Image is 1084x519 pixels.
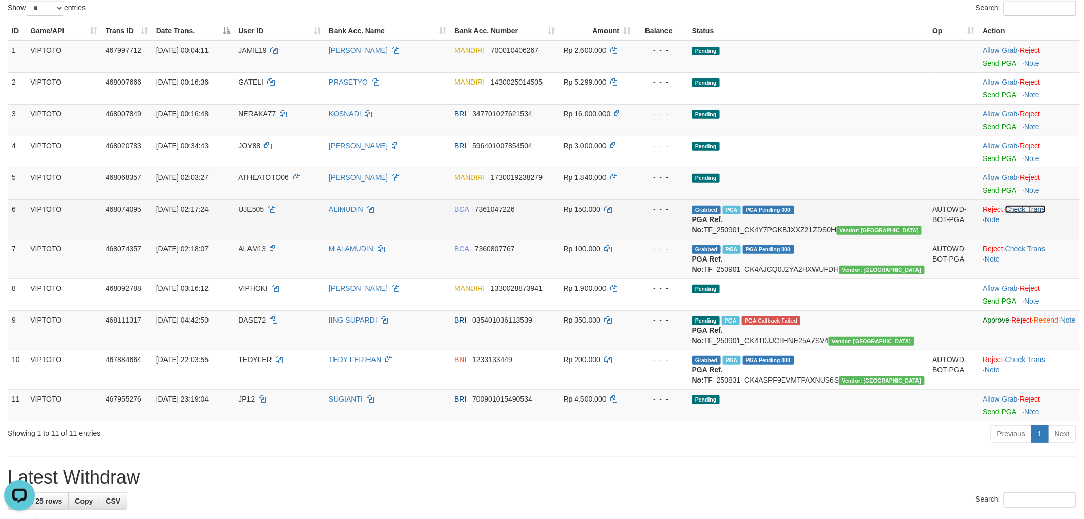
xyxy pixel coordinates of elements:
div: - - - [639,141,683,151]
span: UJE505 [238,205,264,213]
div: - - - [639,283,683,293]
td: VIPTOTO [26,278,101,310]
span: 468020783 [106,142,141,150]
a: SUGIANTI [329,395,363,403]
span: · [983,110,1020,118]
a: Reject [983,355,1004,364]
td: 4 [8,136,26,168]
span: [DATE] 00:16:36 [156,78,209,86]
td: · · [979,350,1080,389]
a: Note [1025,186,1040,194]
a: Resend [1034,316,1058,324]
th: Status [688,22,929,41]
span: Vendor URL: https://checkout4.1velocity.biz [839,266,925,274]
span: Marked by azaksrvip [723,356,741,365]
td: · · [979,199,1080,239]
a: [PERSON_NAME] [329,142,388,150]
span: Rp 350.000 [564,316,600,324]
a: Next [1048,425,1076,443]
span: Rp 5.299.000 [564,78,607,86]
span: [DATE] 02:17:24 [156,205,209,213]
a: TEDY FERIHAN [329,355,381,364]
span: BRI [454,142,466,150]
span: [DATE] 23:19:04 [156,395,209,403]
td: · [979,136,1080,168]
span: 468074095 [106,205,141,213]
span: Copy 035401036113539 to clipboard [472,316,532,324]
th: Op: activate to sort column ascending [929,22,979,41]
a: Note [1025,91,1040,99]
a: Send PGA [983,123,1016,131]
a: Check Trans [1005,355,1046,364]
span: [DATE] 00:34:43 [156,142,209,150]
td: · [979,168,1080,199]
div: Showing 1 to 11 of 11 entries [8,424,444,438]
td: · [979,41,1080,73]
span: Copy 7360807767 to clipboard [475,245,515,253]
div: - - - [639,172,683,183]
th: User ID: activate to sort column ascending [234,22,325,41]
a: Allow Grab [983,173,1018,182]
b: PGA Ref. No: [692,326,723,345]
span: MANDIRI [454,78,485,86]
span: MANDIRI [454,173,485,182]
span: 468007666 [106,78,141,86]
a: Note [985,255,1000,263]
span: JOY88 [238,142,260,150]
button: Open LiveChat chat widget [4,4,35,35]
span: ATHEATOTO06 [238,173,289,182]
span: PGA Pending [743,245,794,254]
a: Reject [1020,395,1040,403]
span: Copy 7361047226 to clipboard [475,205,515,213]
span: Rp 16.000.000 [564,110,611,118]
span: Copy 700010406267 to clipboard [491,46,538,54]
span: [DATE] 02:03:27 [156,173,209,182]
span: [DATE] 00:04:11 [156,46,209,54]
a: [PERSON_NAME] [329,46,388,54]
span: Grabbed [692,206,721,214]
a: Reject [983,205,1004,213]
div: - - - [639,244,683,254]
span: Pending [692,316,720,325]
span: Rp 1.900.000 [564,284,607,292]
span: PGA Error [742,316,800,325]
span: · [983,142,1020,150]
a: Allow Grab [983,78,1018,86]
span: 468111317 [106,316,141,324]
span: Grabbed [692,245,721,254]
label: Search: [976,1,1076,16]
span: Pending [692,47,720,55]
a: CSV [99,492,127,510]
a: Send PGA [983,297,1016,305]
td: VIPTOTO [26,350,101,389]
span: [DATE] 03:16:12 [156,284,209,292]
a: [PERSON_NAME] [329,284,388,292]
span: DASE72 [238,316,266,324]
td: 9 [8,310,26,350]
b: PGA Ref. No: [692,366,723,384]
span: PGA Pending [743,206,794,214]
th: Date Trans.: activate to sort column descending [152,22,235,41]
span: Copy 1730019238279 to clipboard [491,173,543,182]
a: Reject [1020,142,1040,150]
span: Pending [692,110,720,119]
span: 468092788 [106,284,141,292]
span: BRI [454,395,466,403]
a: Reject [983,245,1004,253]
a: Copy [68,492,99,510]
a: Note [1025,123,1040,131]
span: BRI [454,316,466,324]
span: Rp 200.000 [564,355,600,364]
div: - - - [639,204,683,214]
a: ALIMUDIN [329,205,363,213]
a: Note [1025,154,1040,163]
span: Copy 347701027621534 to clipboard [472,110,532,118]
a: Allow Grab [983,142,1018,150]
span: 467997712 [106,46,141,54]
td: AUTOWD-BOT-PGA [929,239,979,278]
label: Show entries [8,1,86,16]
a: Allow Grab [983,110,1018,118]
a: Send PGA [983,408,1016,416]
a: Check Trans [1005,205,1046,213]
span: Rp 2.600.000 [564,46,607,54]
